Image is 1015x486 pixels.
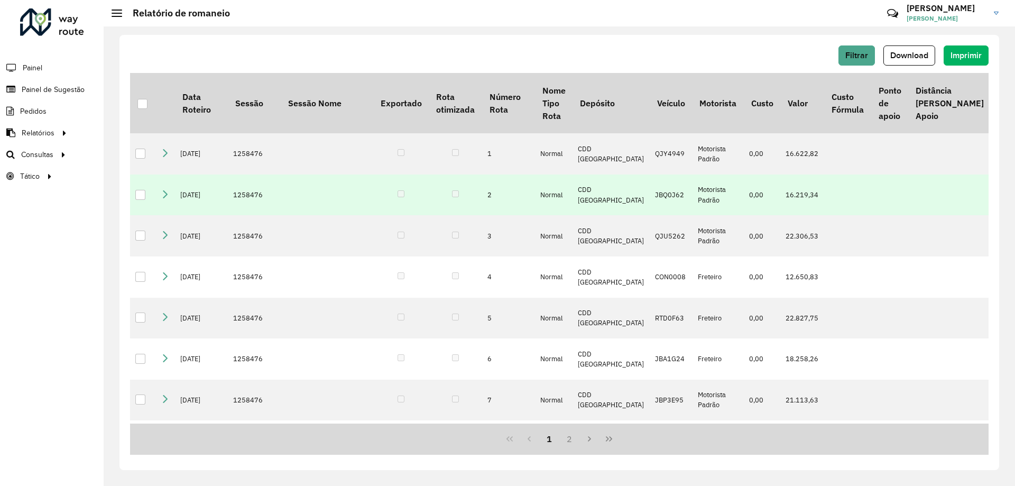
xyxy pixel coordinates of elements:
th: Número Rota [482,73,535,133]
td: [DATE] [175,298,228,339]
td: 0,00 [744,133,780,175]
span: Painel [23,62,42,74]
a: Contato Rápido [881,2,904,25]
td: RTD0F63 [650,298,692,339]
span: Download [890,51,928,60]
td: 16.622,82 [780,133,824,175]
td: JBP3E95 [650,380,692,421]
td: 8 [482,420,535,462]
th: Exportado [373,73,429,133]
td: CON0008 [650,256,692,298]
td: 1258476 [228,175,281,216]
span: Tático [20,171,40,182]
th: Sessão [228,73,281,133]
td: 1258476 [228,256,281,298]
h3: [PERSON_NAME] [907,3,986,13]
td: 0,00 [744,298,780,339]
td: 0,00 [744,175,780,216]
td: 18.258,26 [780,338,824,380]
span: Filtrar [845,51,868,60]
td: [DATE] [175,338,228,380]
td: [DATE] [175,256,228,298]
td: Motorista Padrão [693,133,744,175]
td: [DATE] [175,175,228,216]
button: Next Page [579,429,599,449]
td: CDD [GEOGRAPHIC_DATA] [573,338,650,380]
td: 2 [482,175,535,216]
td: CDD [GEOGRAPHIC_DATA] [573,215,650,256]
td: 5 [482,298,535,339]
td: Motorista Padrão [693,215,744,256]
button: 1 [539,429,559,449]
td: 3 [482,215,535,256]
td: 1258476 [228,380,281,421]
td: CDD [GEOGRAPHIC_DATA] [573,133,650,175]
td: CDD [GEOGRAPHIC_DATA] [573,175,650,216]
td: CDD [GEOGRAPHIC_DATA] [573,256,650,298]
td: 7 [482,380,535,421]
th: Distância [PERSON_NAME] Apoio [908,73,991,133]
th: Nome Tipo Rota [535,73,573,133]
td: 1 [482,133,535,175]
td: Freteiro [693,298,744,339]
td: Normal [535,175,573,216]
span: Relatórios [22,127,54,139]
td: 16.219,34 [780,175,824,216]
td: 6 [482,338,535,380]
td: 0,00 [744,420,780,462]
td: 1258476 [228,420,281,462]
td: 12.650,83 [780,256,824,298]
th: Data Roteiro [175,73,228,133]
th: Custo [744,73,780,133]
th: Rota otimizada [429,73,482,133]
td: 4 [482,256,535,298]
td: JBA1G24 [650,338,692,380]
button: 2 [559,429,579,449]
td: 1258476 [228,215,281,256]
th: Valor [780,73,824,133]
td: 22.827,75 [780,298,824,339]
td: Normal [535,420,573,462]
td: 30.070,50 [780,420,824,462]
td: Normal [535,338,573,380]
td: Normal [535,133,573,175]
td: [DATE] [175,133,228,175]
span: Painel de Sugestão [22,84,85,95]
td: CDD [GEOGRAPHIC_DATA] [573,420,650,462]
button: Imprimir [944,45,989,66]
button: Last Page [599,429,619,449]
td: CDD [GEOGRAPHIC_DATA] [573,380,650,421]
td: QJY4949 [650,133,692,175]
td: 0,00 [744,338,780,380]
td: 1258476 [228,133,281,175]
td: Freteiro [693,420,744,462]
td: [DATE] [175,420,228,462]
td: 1258476 [228,338,281,380]
th: Motorista [693,73,744,133]
span: Imprimir [951,51,982,60]
td: Freteiro [693,338,744,380]
td: QJU5262 [650,215,692,256]
th: Depósito [573,73,650,133]
td: 0,00 [744,215,780,256]
span: [PERSON_NAME] [907,14,986,23]
td: Freteiro [693,256,744,298]
td: 0,00 [744,256,780,298]
span: Consultas [21,149,53,160]
button: Filtrar [838,45,875,66]
td: Normal [535,256,573,298]
th: Veículo [650,73,692,133]
td: Normal [535,298,573,339]
td: [DATE] [175,215,228,256]
button: Download [883,45,935,66]
h2: Relatório de romaneio [122,7,230,19]
td: 1258476 [228,298,281,339]
th: Sessão Nome [281,73,373,133]
td: 21.113,63 [780,380,824,421]
td: Normal [535,380,573,421]
td: CDD [GEOGRAPHIC_DATA] [573,298,650,339]
th: Ponto de apoio [871,73,908,133]
td: Motorista Padrão [693,175,744,216]
td: RTT2D08 [650,420,692,462]
td: 0,00 [744,380,780,421]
